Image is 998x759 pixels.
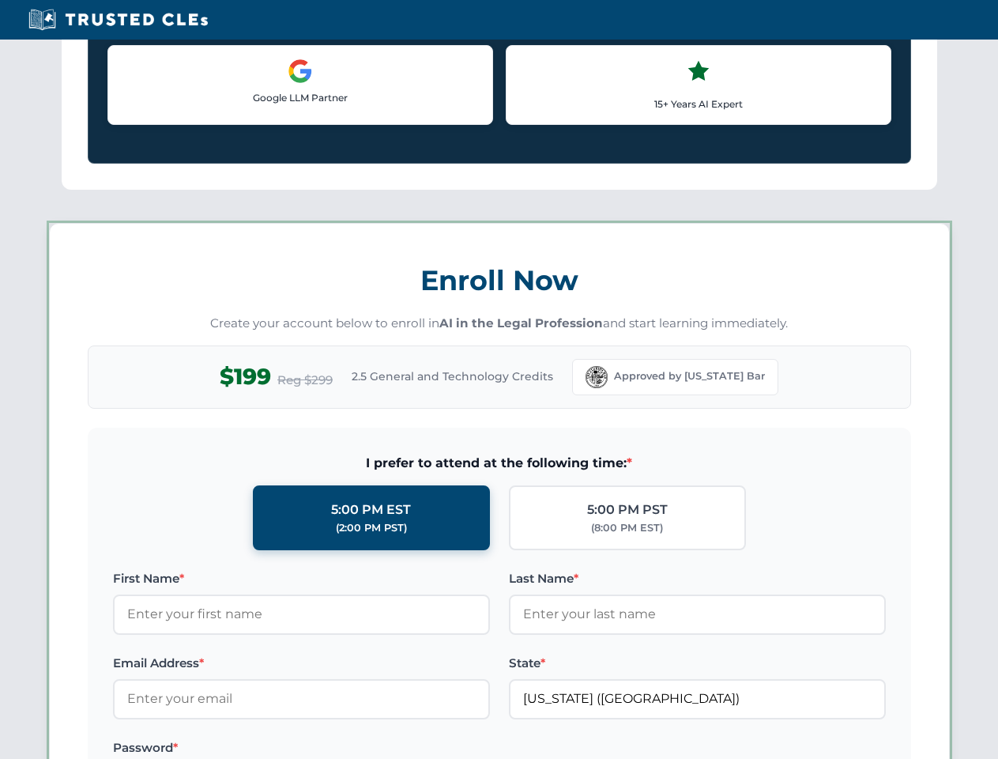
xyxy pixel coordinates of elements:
label: State [509,654,886,673]
label: First Name [113,569,490,588]
img: Florida Bar [586,366,608,388]
span: Approved by [US_STATE] Bar [614,368,765,384]
img: Trusted CLEs [24,8,213,32]
span: Reg $299 [277,371,333,390]
strong: AI in the Legal Profession [439,315,603,330]
input: Enter your email [113,679,490,719]
p: Google LLM Partner [121,90,480,105]
label: Password [113,738,490,757]
div: (2:00 PM PST) [336,520,407,536]
label: Last Name [509,569,886,588]
span: 2.5 General and Technology Credits [352,368,553,385]
input: Enter your first name [113,595,490,634]
div: 5:00 PM PST [587,500,668,520]
p: 15+ Years AI Expert [519,96,878,111]
span: I prefer to attend at the following time: [113,453,886,474]
h3: Enroll Now [88,255,911,305]
img: Google [288,59,313,84]
span: $199 [220,359,271,395]
div: 5:00 PM EST [331,500,411,520]
p: Create your account below to enroll in and start learning immediately. [88,315,911,333]
label: Email Address [113,654,490,673]
div: (8:00 PM EST) [591,520,663,536]
input: Florida (FL) [509,679,886,719]
input: Enter your last name [509,595,886,634]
